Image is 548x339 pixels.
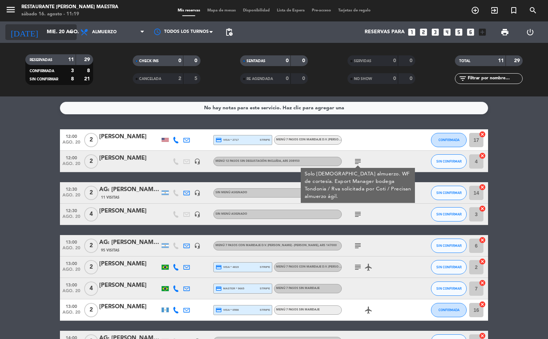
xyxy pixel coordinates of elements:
span: SIN CONFIRMAR [436,286,462,290]
i: cancel [479,279,486,286]
strong: 0 [286,58,289,63]
div: [PERSON_NAME] [99,302,160,311]
button: SIN CONFIRMAR [431,186,467,200]
i: cancel [479,205,486,212]
i: filter_list [458,74,467,83]
span: SIN CONFIRMAR [436,159,462,163]
span: Menú 12 pasos sin degustación incluída [215,160,300,163]
span: 2 [84,154,98,169]
div: Solo [DEMOGRAPHIC_DATA] almuerzo. WF de cortesía. Export Manager bodega Tondonia / Rva solicitada... [305,170,411,200]
span: SENTADAS [247,59,265,63]
span: NO SHOW [354,77,372,81]
span: SIN CONFIRMAR [436,265,462,269]
span: CANCELADA [139,77,161,81]
button: menu [5,4,16,18]
div: [PERSON_NAME] [99,259,160,269]
span: Lista de Espera [273,9,308,13]
span: ago. 20 [62,214,80,223]
span: 2 [84,260,98,274]
button: SIN CONFIRMAR [431,260,467,274]
span: SERVIDAS [354,59,371,63]
strong: 0 [410,58,414,63]
span: 2 [84,186,98,200]
i: cancel [479,131,486,138]
span: Sin menú asignado [215,213,247,215]
span: 13:00 [62,280,80,289]
i: headset_mic [194,211,201,218]
span: Menú 7 pasos sin maridaje [276,308,320,311]
span: SIN CONFIRMAR [30,78,58,81]
span: Mis reservas [174,9,204,13]
i: cancel [479,152,486,159]
span: ago. 20 [62,267,80,275]
i: looks_one [407,28,416,37]
i: [DATE] [5,24,43,40]
i: subject [354,210,362,219]
button: SIN CONFIRMAR [431,207,467,221]
span: Tarjetas de regalo [335,9,374,13]
i: credit_card [215,307,222,313]
i: add_box [478,28,487,37]
strong: 11 [498,58,504,63]
i: credit_card [215,137,222,143]
input: Filtrar por nombre... [467,75,522,83]
i: headset_mic [194,158,201,165]
button: SIN CONFIRMAR [431,281,467,296]
span: 11 Visitas [101,195,120,200]
i: looks_5 [454,28,463,37]
strong: 21 [84,76,91,81]
span: 13:00 [62,302,80,310]
span: 2 [84,239,98,253]
i: power_settings_new [526,28,534,36]
span: 2 [84,303,98,317]
span: CONFIRMADA [438,308,460,312]
i: looks_two [419,28,428,37]
i: subject [354,241,362,250]
i: airplanemode_active [364,306,373,314]
span: 95 Visitas [101,248,120,253]
i: arrow_drop_down [66,28,75,36]
i: looks_4 [442,28,452,37]
strong: 11 [68,57,74,62]
span: stripe [260,138,270,142]
i: menu [5,4,16,15]
span: print [501,28,509,36]
span: ago. 20 [62,310,80,318]
span: CHECK INS [139,59,159,63]
strong: 0 [194,58,199,63]
span: SIN CONFIRMAR [436,191,462,195]
i: exit_to_app [490,6,499,15]
span: 2 [84,133,98,147]
i: cancel [479,236,486,244]
strong: 0 [393,76,396,81]
strong: 3 [71,68,74,73]
div: LOG OUT [517,21,543,43]
div: [PERSON_NAME] [99,281,160,290]
button: SIN CONFIRMAR [431,154,467,169]
i: subject [354,263,362,271]
div: AG: [PERSON_NAME] [PERSON_NAME] x2 / DICAS [99,238,160,247]
span: Reservas para [365,29,405,35]
span: Disponibilidad [239,9,273,13]
strong: 2 [178,76,181,81]
span: CONFIRMADA [438,138,460,142]
span: visa * 4819 [215,264,239,270]
strong: 29 [84,57,91,62]
i: cancel [479,301,486,308]
span: master * 9665 [215,285,244,292]
span: 13:00 [62,238,80,246]
i: looks_6 [466,28,475,37]
i: headset_mic [194,243,201,249]
span: Almuerzo [92,30,117,35]
span: 12:00 [62,153,80,161]
i: turned_in_not [509,6,518,15]
span: 12:30 [62,206,80,214]
span: ago. 20 [62,140,80,148]
i: search [529,6,537,15]
span: SIN CONFIRMAR [436,244,462,248]
button: CONFIRMADA [431,133,467,147]
strong: 5 [194,76,199,81]
span: 13:00 [62,259,80,267]
strong: 0 [286,76,289,81]
span: Menú 7 pasos con maridaje D.V. [PERSON_NAME] - [PERSON_NAME] [276,138,397,141]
